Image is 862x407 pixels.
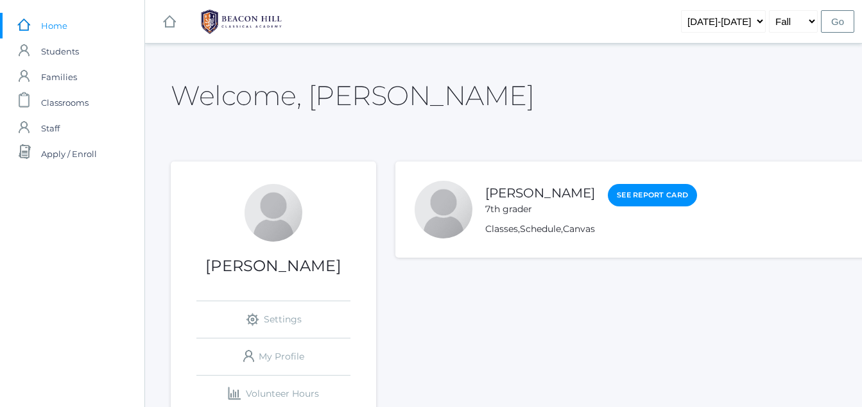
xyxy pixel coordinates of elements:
h1: [PERSON_NAME] [171,258,376,274]
span: Home [41,13,67,38]
a: Schedule [520,223,561,235]
a: Settings [196,301,350,338]
div: Brenda Emmett [245,184,302,242]
a: Canvas [563,223,595,235]
a: Classes [485,223,518,235]
h2: Welcome, [PERSON_NAME] [171,81,534,110]
input: Go [821,10,854,33]
span: Staff [41,115,60,141]
a: My Profile [196,338,350,375]
div: , , [485,222,697,236]
span: Apply / Enroll [41,141,97,167]
div: Berke Emmett [415,181,472,238]
a: See Report Card [608,184,697,206]
img: BHCALogos-05-308ed15e86a5a0abce9b8dd61676a3503ac9727e845dece92d48e8588c001991.png [193,6,289,38]
a: [PERSON_NAME] [485,185,595,201]
div: 7th grader [485,203,595,216]
span: Families [41,64,77,90]
span: Classrooms [41,90,89,115]
span: Students [41,38,79,64]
